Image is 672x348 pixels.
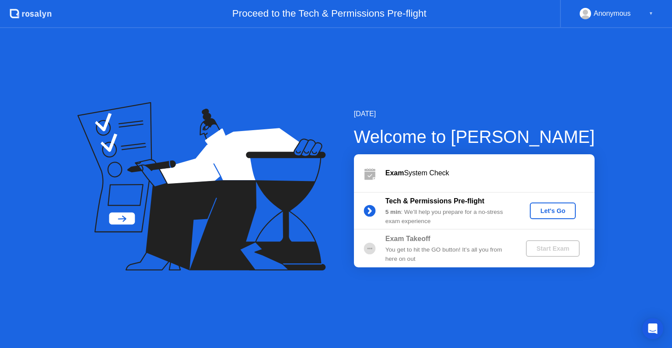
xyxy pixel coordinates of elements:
[594,8,631,19] div: Anonymous
[354,109,595,119] div: [DATE]
[385,245,511,263] div: You get to hit the GO button! It’s all you from here on out
[385,168,595,178] div: System Check
[526,240,580,257] button: Start Exam
[385,197,484,205] b: Tech & Permissions Pre-flight
[354,124,595,150] div: Welcome to [PERSON_NAME]
[385,208,511,226] div: : We’ll help you prepare for a no-stress exam experience
[529,245,576,252] div: Start Exam
[533,207,572,214] div: Let's Go
[649,8,653,19] div: ▼
[530,202,576,219] button: Let's Go
[385,209,401,215] b: 5 min
[385,169,404,177] b: Exam
[642,318,663,339] div: Open Intercom Messenger
[385,235,430,242] b: Exam Takeoff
